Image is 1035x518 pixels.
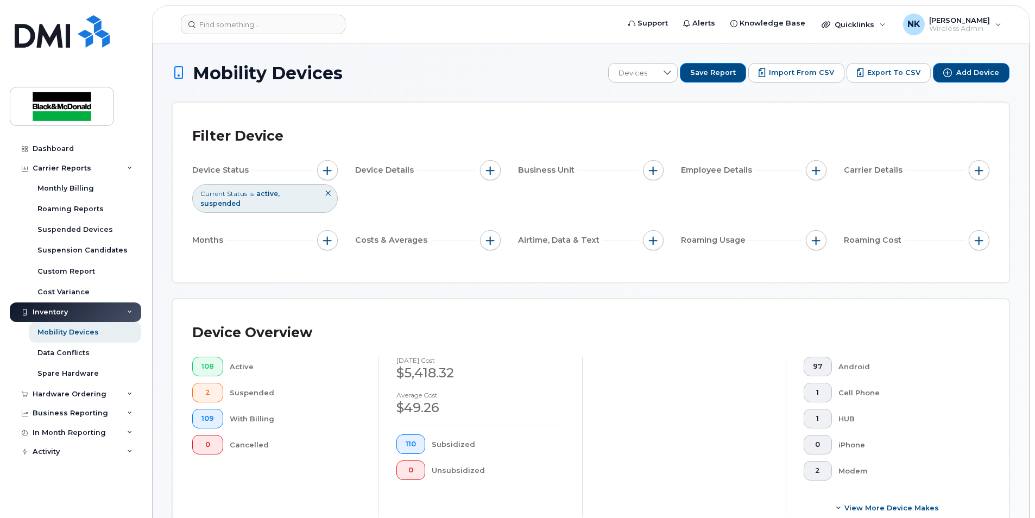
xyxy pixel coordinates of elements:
button: Save Report [680,63,746,83]
div: Filter Device [192,122,283,150]
button: 2 [192,383,223,402]
span: View More Device Makes [844,503,939,513]
span: Import from CSV [769,68,834,78]
button: 0 [804,435,832,454]
span: Current Status [200,189,247,198]
span: Device Details [355,165,417,176]
span: Business Unit [518,165,578,176]
span: Devices [609,64,657,83]
button: 1 [804,383,832,402]
span: Employee Details [681,165,755,176]
span: 0 [201,440,214,449]
div: $49.26 [396,399,565,417]
span: Costs & Averages [355,235,431,246]
div: Device Overview [192,319,312,347]
div: With Billing [230,409,362,428]
span: 0 [813,440,823,449]
div: Active [230,357,362,376]
span: 110 [406,440,416,448]
button: 1 [804,409,832,428]
div: HUB [838,409,973,428]
button: 0 [396,460,425,480]
span: Airtime, Data & Text [518,235,603,246]
span: Carrier Details [844,165,906,176]
span: 2 [201,388,214,397]
div: Modem [838,461,973,481]
span: Months [192,235,226,246]
span: 1 [813,414,823,423]
span: 1 [813,388,823,397]
div: Suspended [230,383,362,402]
button: Import from CSV [748,63,844,83]
span: active [256,189,280,198]
span: 97 [813,362,823,371]
span: 109 [201,414,214,423]
span: suspended [200,199,241,207]
div: Android [838,357,973,376]
span: Add Device [956,68,999,78]
div: Cancelled [230,435,362,454]
span: Roaming Usage [681,235,749,246]
div: iPhone [838,435,973,454]
h4: Average cost [396,391,565,399]
button: 109 [192,409,223,428]
span: 108 [201,362,214,371]
button: 97 [804,357,832,376]
div: $5,418.32 [396,364,565,382]
span: Mobility Devices [193,64,343,83]
span: Export to CSV [867,68,920,78]
span: 2 [813,466,823,475]
span: Device Status [192,165,252,176]
button: View More Device Makes [804,498,972,517]
button: 2 [804,461,832,481]
button: Export to CSV [847,63,931,83]
div: Subsidized [432,434,565,454]
span: Save Report [690,68,736,78]
span: is [249,189,254,198]
div: Cell Phone [838,383,973,402]
div: Unsubsidized [432,460,565,480]
button: 110 [396,434,425,454]
button: Add Device [933,63,1009,83]
button: 108 [192,357,223,376]
span: 0 [406,466,416,475]
button: 0 [192,435,223,454]
span: Roaming Cost [844,235,905,246]
h4: [DATE] cost [396,357,565,364]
